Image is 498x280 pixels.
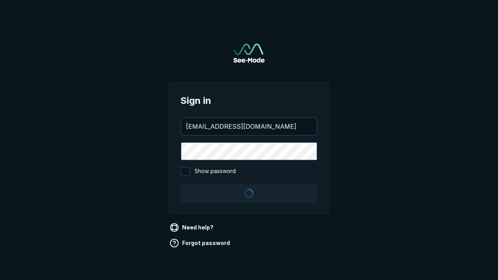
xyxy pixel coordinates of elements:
a: Forgot password [168,237,233,249]
a: Need help? [168,221,217,234]
img: See-Mode Logo [233,44,265,63]
input: your@email.com [181,118,317,135]
span: Sign in [181,94,317,108]
a: Go to sign in [233,44,265,63]
span: Show password [195,167,236,176]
